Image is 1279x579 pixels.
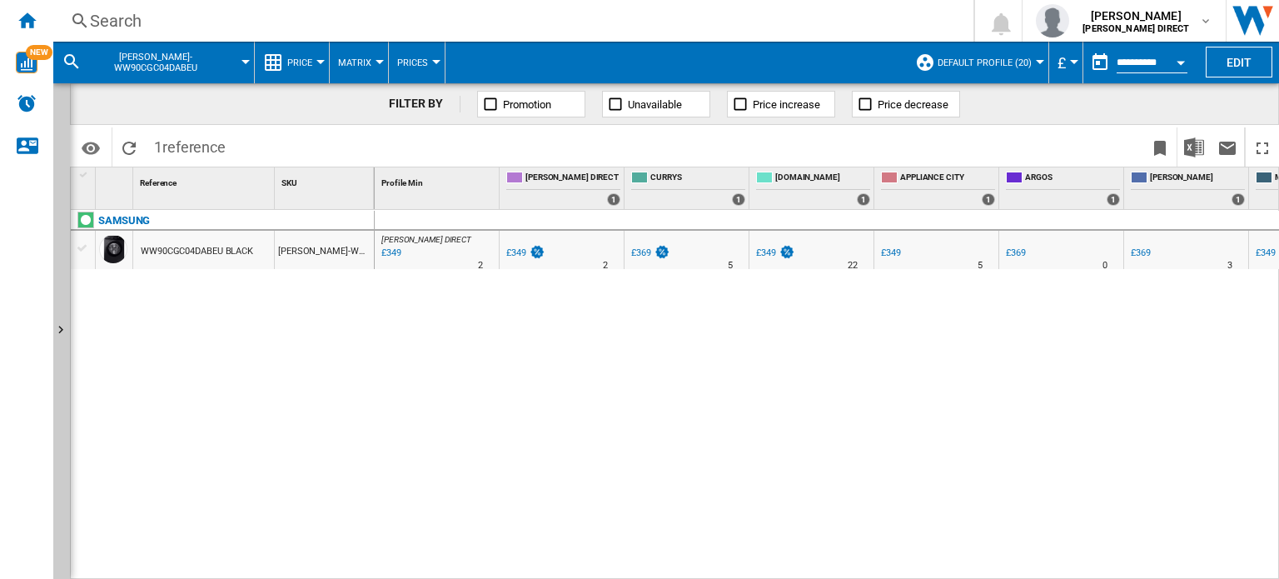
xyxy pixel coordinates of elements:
span: APPLIANCE CITY [900,172,995,186]
md-menu: Currency [1049,42,1083,83]
div: SKU Sort None [278,167,374,193]
button: Download in Excel [1177,127,1211,167]
div: APPLIANCE CITY 1 offers sold by APPLIANCE CITY [878,167,998,209]
span: £ [1058,54,1066,72]
div: Delivery Time : 0 day [1102,257,1107,274]
div: [PERSON_NAME]-WW90CGC04DABEU [62,42,246,83]
span: Price decrease [878,98,948,111]
div: Last updated : Friday, 3 October 2025 12:06 [379,245,401,262]
span: 1 [146,127,234,162]
div: £369 [1128,245,1151,262]
span: ARGOS [1025,172,1120,186]
button: Matrix [338,42,380,83]
div: £349 [1256,247,1276,258]
img: promotionV3.png [779,245,795,259]
div: Delivery Time : 2 days [603,257,608,274]
button: Price increase [727,91,835,117]
img: promotionV3.png [654,245,670,259]
div: [PERSON_NAME]-WW90CGC04DABEU [275,231,374,269]
span: [PERSON_NAME] [1082,7,1189,24]
div: Sort None [378,167,499,193]
b: [PERSON_NAME] DIRECT [1082,23,1189,34]
span: Reference [140,178,177,187]
div: [DOMAIN_NAME] 1 offers sold by AO.COM [753,167,873,209]
span: [PERSON_NAME] DIRECT [525,172,620,186]
div: Sort None [99,167,132,193]
div: Default profile (20) [915,42,1040,83]
div: £369 [1131,247,1151,258]
button: Default profile (20) [938,42,1040,83]
div: Delivery Time : 5 days [728,257,733,274]
img: wise-card.svg [16,52,37,73]
button: Promotion [477,91,585,117]
span: Profile Min [381,178,423,187]
div: 1 offers sold by CURRYS [732,193,745,206]
div: 1 offers sold by APPLIANCE CITY [982,193,995,206]
button: Price [287,42,321,83]
span: [PERSON_NAME] [1150,172,1245,186]
button: Maximize [1246,127,1279,167]
span: Unavailable [628,98,682,111]
div: [PERSON_NAME] DIRECT 1 offers sold by HUGHES DIRECT [503,167,624,209]
div: Delivery Time : 22 days [848,257,858,274]
div: £349 [881,247,901,258]
div: £349 [754,245,795,262]
img: alerts-logo.svg [17,93,37,113]
div: Price [263,42,321,83]
div: Click to filter on that brand [98,211,150,231]
div: CURRYS 1 offers sold by CURRYS [628,167,749,209]
button: md-calendar [1083,46,1117,79]
button: Unavailable [602,91,710,117]
img: excel-24x24.png [1184,137,1204,157]
img: profile.jpg [1036,4,1069,37]
button: £ [1058,42,1074,83]
button: Prices [397,42,436,83]
span: SKU [281,178,297,187]
div: WW90CGC04DABEU BLACK [141,232,253,271]
div: £349 [504,245,545,262]
button: Send this report by email [1211,127,1244,167]
div: [PERSON_NAME] 1 offers sold by JOHN LEWIS [1127,167,1248,209]
div: £349 [756,247,776,258]
span: CURRYS [650,172,745,186]
button: Bookmark this report [1143,127,1177,167]
span: Prices [397,57,428,68]
div: £349 [878,245,901,262]
div: Sort None [137,167,274,193]
div: 1 offers sold by ARGOS [1107,193,1120,206]
button: Reload [112,127,146,167]
button: Options [74,132,107,162]
div: £369 [631,247,651,258]
div: Delivery Time : 2 days [478,257,483,274]
div: Delivery Time : 3 days [1227,257,1232,274]
span: Default profile (20) [938,57,1032,68]
div: 1 offers sold by AO.COM [857,193,870,206]
span: SAM-WW90CGC04DABEU [88,52,222,73]
div: 1 offers sold by JOHN LEWIS [1232,193,1245,206]
div: 1 offers sold by HUGHES DIRECT [607,193,620,206]
button: Open calendar [1166,45,1196,75]
div: £349 [506,247,526,258]
span: [PERSON_NAME] DIRECT [381,235,471,244]
button: Edit [1206,47,1272,77]
div: Delivery Time : 5 days [978,257,983,274]
span: reference [162,138,226,156]
span: Promotion [503,98,551,111]
span: Price increase [753,98,820,111]
div: Profile Min Sort None [378,167,499,193]
span: Matrix [338,57,371,68]
div: £369 [1003,245,1026,262]
button: Price decrease [852,91,960,117]
button: [PERSON_NAME]-WW90CGC04DABEU [88,42,239,83]
div: £369 [1006,247,1026,258]
span: Price [287,57,312,68]
div: Reference Sort None [137,167,274,193]
img: promotionV3.png [529,245,545,259]
div: Sort None [278,167,374,193]
div: Search [90,9,930,32]
span: [DOMAIN_NAME] [775,172,870,186]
